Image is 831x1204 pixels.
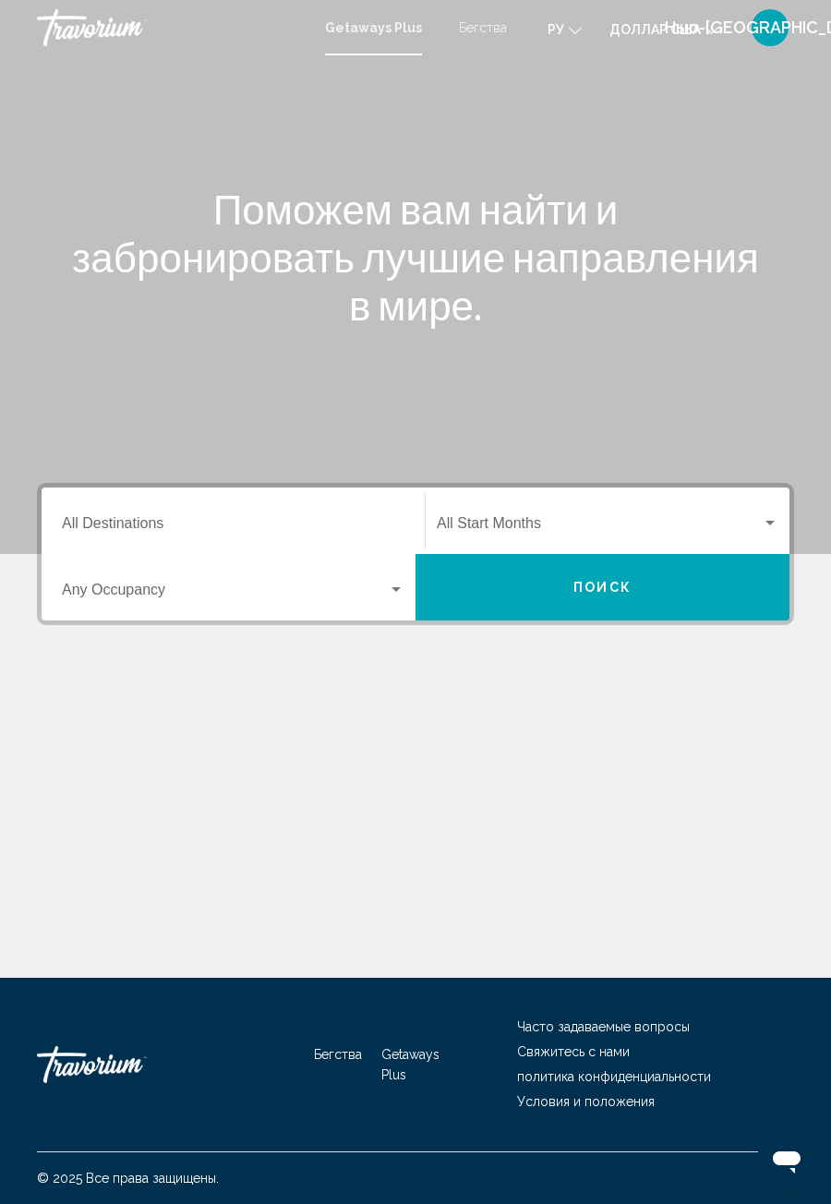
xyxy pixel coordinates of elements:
button: Меню пользователя [746,8,794,47]
a: Бегства [459,20,507,35]
a: Травориум [37,1037,222,1092]
font: ру [548,22,564,37]
a: политика конфиденциальности [517,1069,711,1084]
font: доллар США [609,22,701,37]
a: Свяжитесь с нами [517,1044,630,1059]
div: Виджет поиска [42,488,789,620]
a: Условия и положения [517,1094,655,1109]
button: Изменить валюту [609,16,718,42]
button: Поиск [415,554,789,620]
span: Поиск [573,581,632,596]
a: Часто задаваемые вопросы [517,1019,690,1034]
h1: Поможем вам найти и забронировать лучшие направления в мире. [69,185,762,329]
iframe: Кнопка запуска окна обмена сообщениями [757,1130,816,1189]
font: © 2025 Все права защищены. [37,1171,219,1186]
a: Getaways Plus [381,1047,440,1082]
a: Травориум [37,9,307,46]
a: Getaways Plus [325,20,422,35]
button: Изменить язык [548,16,582,42]
a: Бегства [314,1047,362,1062]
